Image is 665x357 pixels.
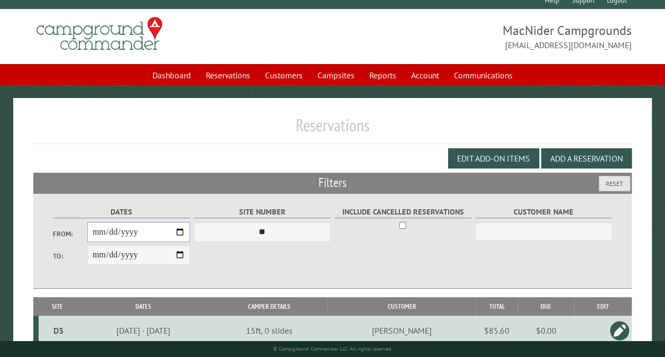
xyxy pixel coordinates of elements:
a: Communications [448,65,519,85]
label: Dates [53,206,190,218]
td: [PERSON_NAME] [327,316,476,346]
label: Customer Name [475,206,612,218]
th: Total [476,297,518,316]
a: Reservations [199,65,257,85]
label: Site Number [194,206,331,218]
th: Site [39,297,76,316]
img: Campground Commander [33,13,166,55]
button: Add a Reservation [541,148,632,168]
th: Due [518,297,574,316]
td: 15ft, 0 slides [211,316,327,346]
a: Campsites [311,65,361,85]
th: Camper Details [211,297,327,316]
button: Reset [599,176,630,191]
h2: Filters [33,173,632,193]
a: Reports [363,65,403,85]
td: $85.60 [476,316,518,346]
th: Dates [76,297,211,316]
div: D3 [43,325,75,336]
h1: Reservations [33,115,632,144]
a: Dashboard [146,65,197,85]
label: To: [53,251,87,261]
th: Edit [574,297,632,316]
a: Account [405,65,445,85]
div: [DATE] - [DATE] [78,325,209,336]
td: $0.00 [518,316,574,346]
small: © Campground Commander LLC. All rights reserved. [273,345,393,352]
th: Customer [327,297,476,316]
label: Include Cancelled Reservations [334,206,471,218]
a: Customers [259,65,309,85]
label: From: [53,229,87,239]
button: Edit Add-on Items [448,148,539,168]
span: MacNider Campgrounds [EMAIL_ADDRESS][DOMAIN_NAME] [333,22,632,51]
